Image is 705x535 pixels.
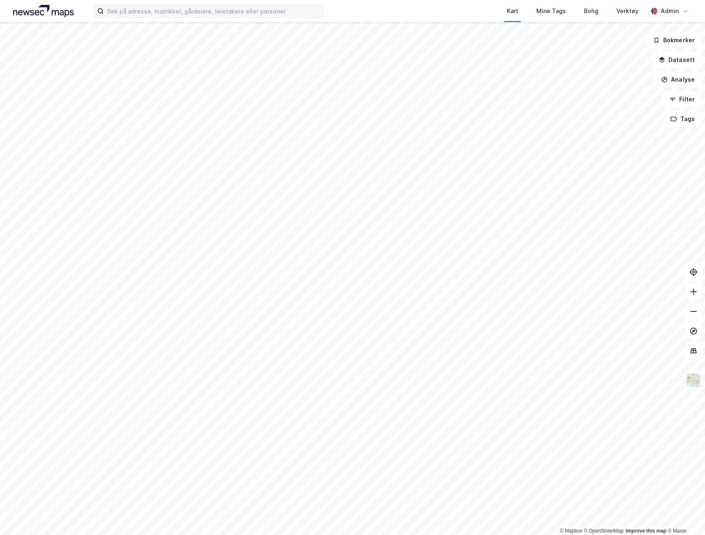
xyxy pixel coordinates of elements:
[536,6,566,16] div: Mine Tags
[661,6,679,16] div: Admin
[13,5,74,17] img: logo.a4113a55bc3d86da70a041830d287a7e.svg
[664,496,705,535] iframe: Chat Widget
[104,5,323,17] input: Søk på adresse, matrikkel, gårdeiere, leietakere eller personer
[507,6,518,16] div: Kart
[616,6,639,16] div: Verktøy
[584,6,598,16] div: Bolig
[664,496,705,535] div: Kontrollprogram for chat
